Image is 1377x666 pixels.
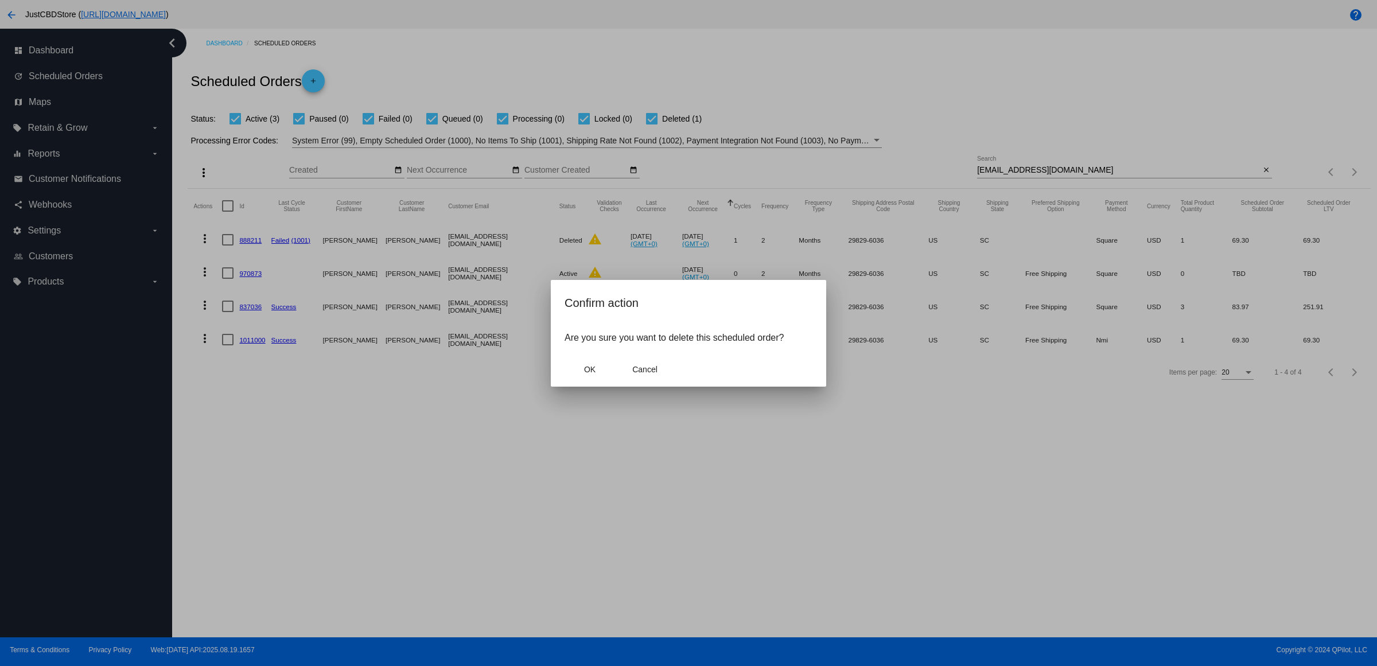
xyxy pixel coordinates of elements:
[632,365,658,374] span: Cancel
[620,359,670,380] button: Close dialog
[584,365,596,374] span: OK
[565,333,812,343] p: Are you sure you want to delete this scheduled order?
[565,294,812,312] h2: Confirm action
[565,359,615,380] button: Close dialog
